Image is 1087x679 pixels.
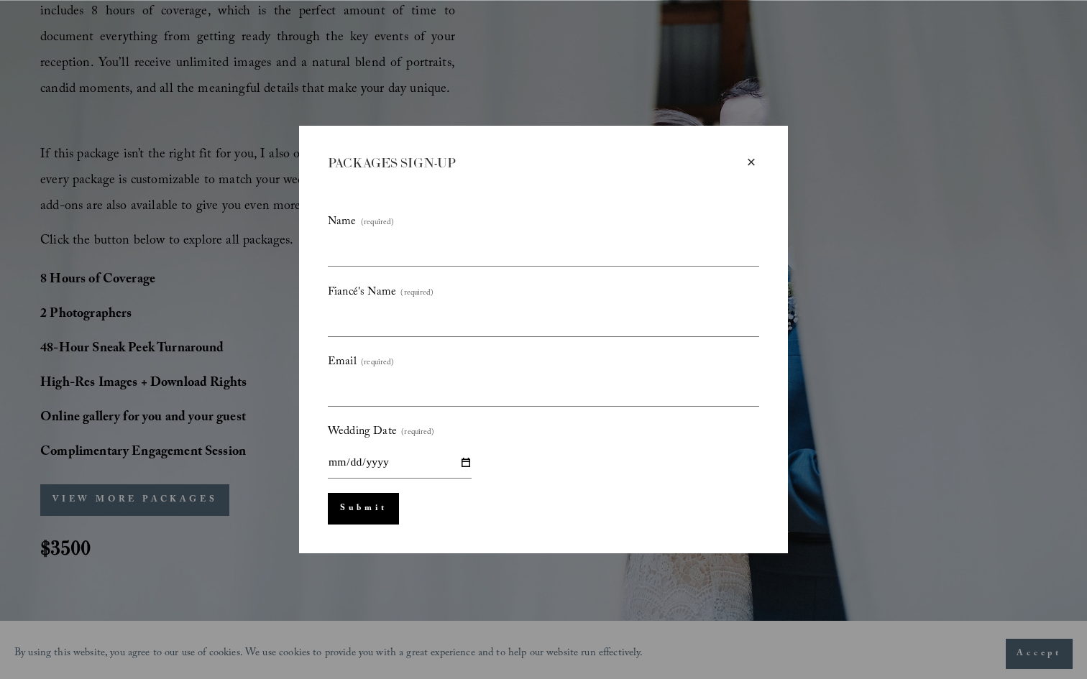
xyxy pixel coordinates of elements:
[328,154,743,172] div: PACKAGES SIGN-UP
[361,216,394,231] span: (required)
[361,356,394,371] span: (required)
[328,282,396,304] span: Fiancé's Name
[328,351,357,374] span: Email
[328,211,357,234] span: Name
[401,425,434,441] span: (required)
[328,493,399,525] button: Submit
[328,421,397,443] span: Wedding Date
[400,286,434,302] span: (required)
[743,154,759,170] div: Close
